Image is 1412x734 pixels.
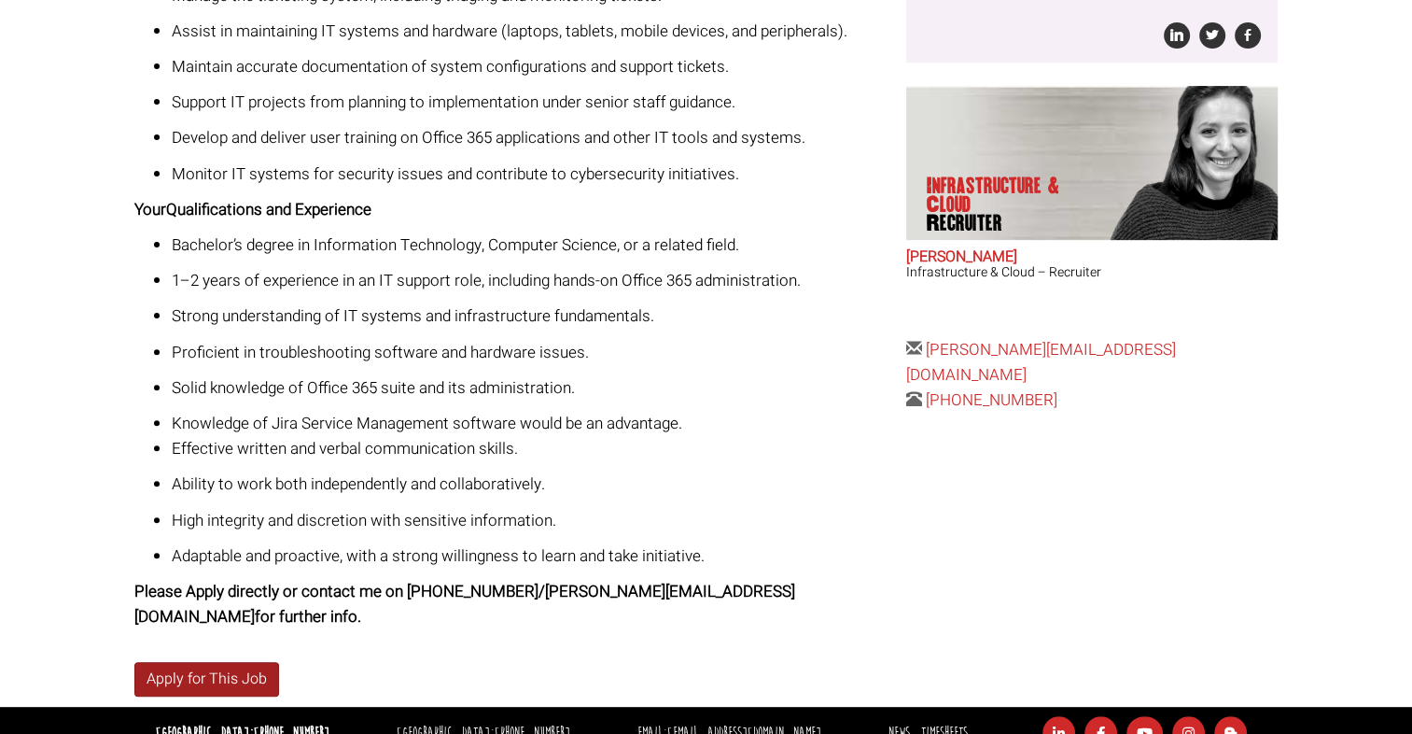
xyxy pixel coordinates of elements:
p: High integrity and discretion with sensitive information. [172,508,892,533]
strong: Qualifications and Experience [166,198,371,221]
strong: Please Apply directly or contact me on [PHONE_NUMBER]/ [PERSON_NAME][EMAIL_ADDRESS][DOMAIN_NAME] ... [134,580,795,628]
p: 1–2 years of experience in an IT support role, including hands-on Office 365 administration. [172,268,892,293]
p: Maintain accurate documentation of system configurations and support tickets. [172,54,892,79]
p: Monitor IT systems for security issues and contribute to cybersecurity initiatives. [172,162,892,187]
h2: [PERSON_NAME] [906,249,1278,266]
p: Adaptable and proactive, with a strong willingness to learn and take initiative. [172,543,892,569]
p: Effective written and verbal communication skills. [172,436,892,461]
p: Strong understanding of IT systems and infrastructure fundamentals. [172,303,892,329]
h3: Infrastructure & Cloud – Recruiter [906,265,1278,279]
a: [PHONE_NUMBER] [926,388,1057,412]
p: Develop and deliver user training on Office 365 applications and other IT tools and systems. [172,125,892,150]
p: Infrastructure & Cloud [927,176,1070,233]
img: Sara O'Toole does Infrastructure & Cloud Recruiter [1098,86,1278,240]
li: Knowledge of Jira Service Management software would be an advantage. [172,411,892,436]
p: Assist in maintaining IT systems and hardware (laptops, tablets, mobile devices, and peripherals). [172,19,892,44]
p: Proficient in troubleshooting software and hardware issues. [172,340,892,365]
p: Ability to work both independently and collaboratively. [172,472,892,497]
a: [PERSON_NAME][EMAIL_ADDRESS][DOMAIN_NAME] [906,338,1176,387]
span: Recruiter [927,214,1070,233]
a: Apply for This Job [134,662,279,697]
p: Bachelor’s degree in Information Technology, Computer Science, or a related field. [172,233,892,258]
p: Solid knowledge of Office 365 suite and its administration. [172,375,892,401]
p: Support IT projects from planning to implementation under senior staff guidance. [172,90,892,115]
strong: Your [134,198,166,221]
